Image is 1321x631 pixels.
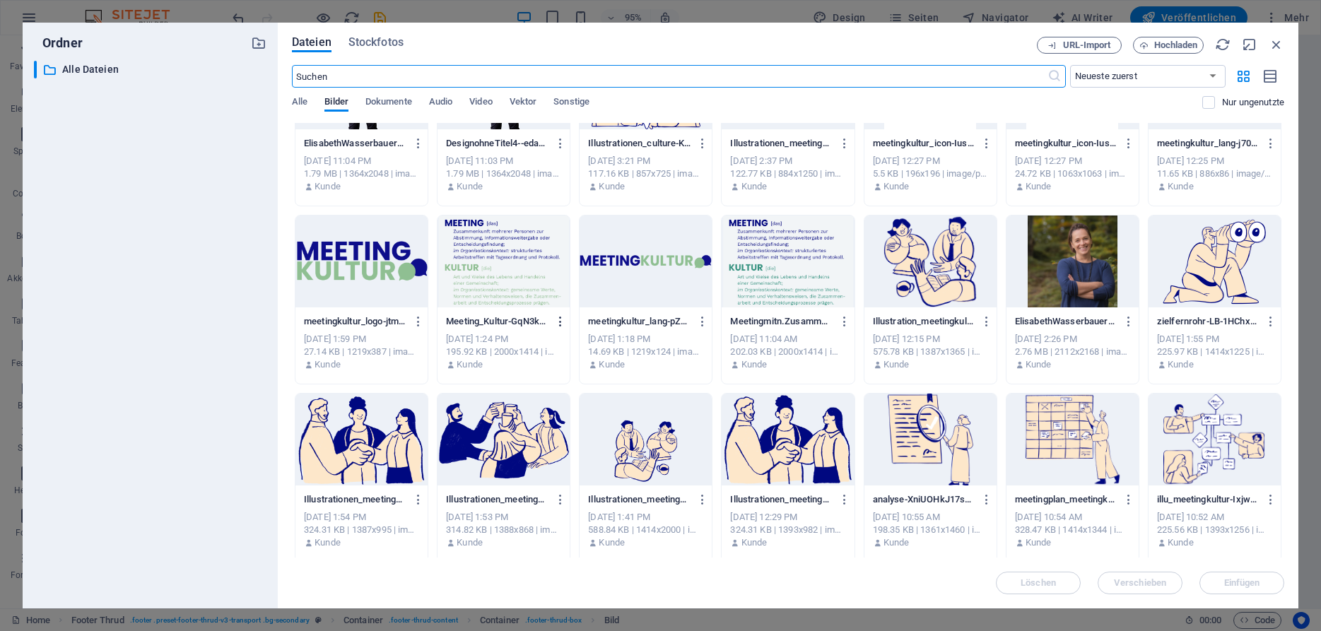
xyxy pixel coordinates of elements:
i: Schließen [1269,37,1284,52]
div: 195.92 KB | 2000x1414 | image/png [446,346,561,358]
span: Sonstige [553,93,589,113]
div: 117.16 KB | 857x725 | image/png [588,167,703,180]
p: Zeigt nur Dateien an, die nicht auf der Website verwendet werden. Dateien, die während dieser Sit... [1222,96,1284,109]
div: 225.97 KB | 1414x1225 | image/png [1157,346,1272,358]
div: 202.03 KB | 2000x1414 | image/png [730,346,845,358]
div: 324.31 KB | 1387x995 | image/png [304,524,419,536]
div: 1.79 MB | 1364x2048 | image/png [446,167,561,180]
p: ElisabethWasserbauerO-SNLaByp3C5EC1ZgIEhh1hQ.jpg [1015,315,1117,328]
div: [DATE] 11:04 PM [304,155,419,167]
div: 122.77 KB | 884x1250 | image/png [730,167,845,180]
span: Bilder [324,93,348,113]
div: [DATE] 12:27 PM [1015,155,1130,167]
p: Illustrationen_meetingkultur8-rgrtZm7CmzidH1g7aShpIQ.png [588,493,691,506]
div: ​ [34,61,37,78]
div: [DATE] 1:24 PM [446,333,561,346]
p: Kunde [599,536,625,549]
div: 11.65 KB | 886x86 | image/png [1157,167,1272,180]
span: Hochladen [1154,41,1198,49]
input: Suchen [292,65,1047,88]
div: 588.84 KB | 1414x2000 | image/png [588,524,703,536]
div: [DATE] 1:59 PM [304,333,419,346]
div: [DATE] 1:55 PM [1157,333,1272,346]
div: 2.76 MB | 2112x2168 | image/jpeg [1015,346,1130,358]
div: [DATE] 12:25 PM [1157,155,1272,167]
p: Kunde [741,180,768,193]
span: Audio [429,93,452,113]
div: [DATE] 1:53 PM [446,511,561,524]
p: Kunde [741,536,768,549]
p: Kunde [883,358,910,371]
p: Kunde [741,358,768,371]
div: 5.5 KB | 196x196 | image/png [873,167,988,180]
div: [DATE] 1:54 PM [304,511,419,524]
p: Illustration_meetingkultur8-Ow-7XCNZ8cTxi5oCLmOpDQ.png [873,315,975,328]
div: 328.47 KB | 1414x1344 | image/png [1015,524,1130,536]
span: Dokumente [365,93,412,113]
div: [DATE] 2:26 PM [1015,333,1130,346]
span: URL-Import [1063,41,1111,49]
div: [DATE] 10:55 AM [873,511,988,524]
p: Kunde [883,180,910,193]
span: Vektor [510,93,537,113]
div: [DATE] 10:54 AM [1015,511,1130,524]
div: [DATE] 1:18 PM [588,333,703,346]
p: meetingkultur_icon-IusuVCwwuKadMPCK2lVAxQ-1q8oAas_TH8pO5U1jn-wPA.png [873,137,975,150]
div: 24.72 KB | 1063x1063 | image/png [1015,167,1130,180]
p: Meeting_Kultur-GqN3kSdChVwFOt_kBZqdWg.png [446,315,548,328]
p: Kunde [1168,358,1194,371]
div: [DATE] 11:03 PM [446,155,561,167]
p: Alle Dateien [62,61,240,78]
div: [DATE] 12:15 PM [873,333,988,346]
p: meetingplan_meetingkultur-ZQai_RzP6pNm6PIanpzs-g.png [1015,493,1117,506]
p: Illustrationen_meetingkultur12-bp61fVyMT3ttwubGDzUI-w.png [730,137,833,150]
p: Kunde [883,536,910,549]
p: illu_meetingkultur-Ixjwr4EWPGJecCUZ0dq1Nw.png [1157,493,1260,506]
div: 1.79 MB | 1364x2048 | image/png [304,167,419,180]
i: Neuen Ordner erstellen [251,35,266,51]
p: Kunde [1026,358,1052,371]
p: meetingkultur_icon-IusuVCwwuKadMPCK2lVAxQ.png [1015,137,1117,150]
button: Hochladen [1133,37,1204,54]
div: 575.78 KB | 1387x1365 | image/png [873,346,988,358]
p: Kunde [315,180,341,193]
p: Kunde [457,180,483,193]
p: Kunde [1168,180,1194,193]
p: Kunde [457,536,483,549]
div: [DATE] 10:52 AM [1157,511,1272,524]
div: 198.35 KB | 1361x1460 | image/png [873,524,988,536]
p: ElisabethWasserbauer1-KgxuiI2B8SIJfQ4i0b6WWw.png [304,137,406,150]
button: URL-Import [1037,37,1122,54]
p: Ordner [34,34,83,52]
p: meetingkultur_lang-j70MJ1x6XnMHsbdMoL-lBA.png [1157,137,1260,150]
p: Kunde [1168,536,1194,549]
span: Stockfotos [348,34,404,51]
p: Illustrationen_culture-K-mu8LHwYbVNZQJ1fmz8Wg.png [588,137,691,150]
p: meetingkultur_lang-pZTwzi-G10Ko50IHWdwhyA.png [588,315,691,328]
p: Kunde [599,180,625,193]
p: DesignohneTitel4--edap67jA84gl80iKodnzQ.png [446,137,548,150]
span: Dateien [292,34,331,51]
p: Kunde [1026,180,1052,193]
div: [DATE] 2:37 PM [730,155,845,167]
div: 14.69 KB | 1219x124 | image/png [588,346,703,358]
div: [DATE] 12:29 PM [730,511,845,524]
div: [DATE] 1:41 PM [588,511,703,524]
p: Illustrationen_meetingkultur7-8t2-UteA0nBzSi5vg1ArfA.png [446,493,548,506]
p: Illustrationen_meetingkultur4-uHD3CAjDvxpQ4x5EZjKfDQ.png [730,493,833,506]
p: Kunde [1026,536,1052,549]
div: [DATE] 11:04 AM [730,333,845,346]
p: Illustrationen_meetingkultur5-oA8DEu6zD-asl-soAwIhZw.png [304,493,406,506]
div: [DATE] 12:27 PM [873,155,988,167]
i: Neu laden [1215,37,1231,52]
div: 324.31 KB | 1393x982 | image/png [730,524,845,536]
div: 225.56 KB | 1393x1256 | image/png [1157,524,1272,536]
span: Video [469,93,492,113]
p: Kunde [457,358,483,371]
div: 314.82 KB | 1388x868 | image/png [446,524,561,536]
p: Kunde [315,358,341,371]
p: zielfernrohr-LB-1HChxRC2muKxRf3W2bA.png [1157,315,1260,328]
p: Kunde [315,536,341,549]
div: 27.14 KB | 1219x387 | image/png [304,346,419,358]
p: Kunde [599,358,625,371]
